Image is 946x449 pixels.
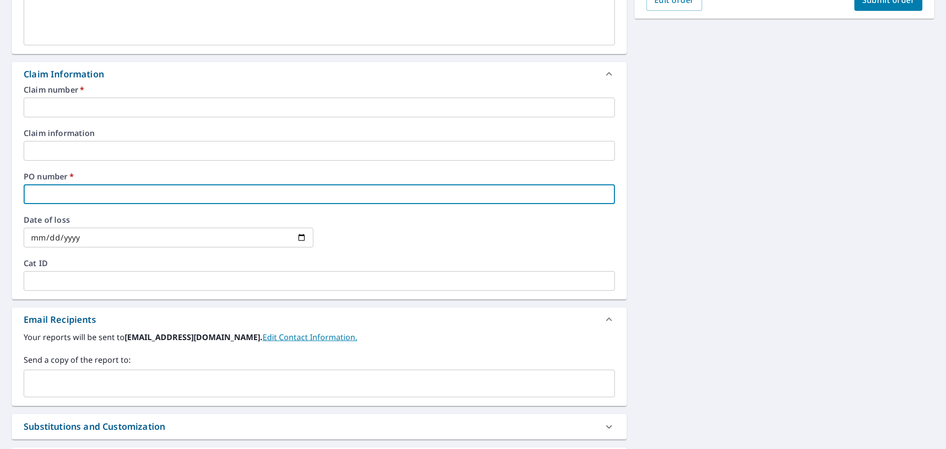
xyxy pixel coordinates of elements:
a: EditContactInfo [263,332,357,343]
label: Cat ID [24,259,615,267]
label: PO number [24,173,615,180]
div: Email Recipients [12,308,627,331]
label: Claim information [24,129,615,137]
label: Your reports will be sent to [24,331,615,343]
div: Claim Information [24,68,104,81]
label: Date of loss [24,216,313,224]
label: Send a copy of the report to: [24,354,615,366]
div: Claim Information [12,62,627,86]
div: Substitutions and Customization [24,420,165,433]
label: Claim number [24,86,615,94]
b: [EMAIL_ADDRESS][DOMAIN_NAME]. [125,332,263,343]
div: Email Recipients [24,313,96,326]
div: Substitutions and Customization [12,414,627,439]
